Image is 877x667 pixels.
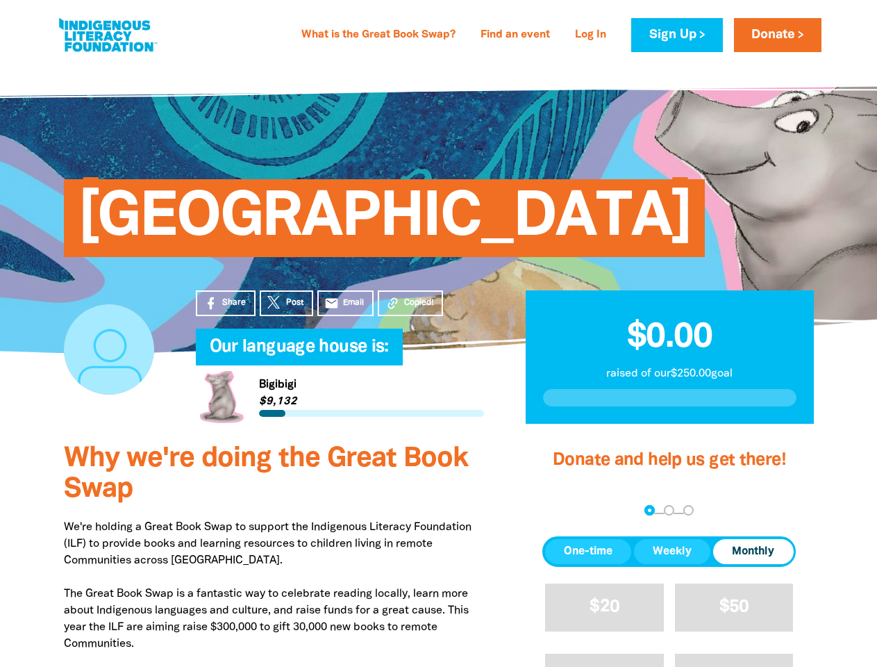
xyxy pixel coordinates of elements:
a: Donate [734,18,821,52]
button: Weekly [634,539,710,564]
span: Monthly [732,543,774,560]
p: raised of our $250.00 goal [543,365,796,382]
span: Share [222,297,246,309]
span: [GEOGRAPHIC_DATA] [78,190,692,257]
span: Post [286,297,303,309]
span: Donate and help us get there! [553,452,786,468]
button: $20 [545,584,664,632]
button: $50 [675,584,794,632]
span: Why we're doing the Great Book Swap [64,446,468,502]
a: Log In [567,24,615,47]
a: emailEmail [317,290,374,316]
button: Navigate to step 1 of 3 to enter your donation amount [644,505,655,516]
span: $50 [719,599,749,615]
a: Sign Up [631,18,722,52]
span: Weekly [653,543,692,560]
span: Email [343,297,364,309]
a: Share [196,290,256,316]
button: Monthly [713,539,793,564]
span: Copied! [404,297,433,309]
span: $20 [590,599,619,615]
a: What is the Great Book Swap? [293,24,464,47]
button: Copied! [378,290,443,316]
span: Our language house is: [210,339,389,365]
button: Navigate to step 2 of 3 to enter your details [664,505,674,516]
div: Donation frequency [542,536,796,567]
i: email [324,296,339,311]
h6: My Team [196,352,484,360]
button: One-time [545,539,631,564]
span: $0.00 [627,322,712,354]
a: Find an event [472,24,558,47]
button: Navigate to step 3 of 3 to enter your payment details [683,505,694,516]
span: One-time [564,543,612,560]
a: Post [260,290,313,316]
